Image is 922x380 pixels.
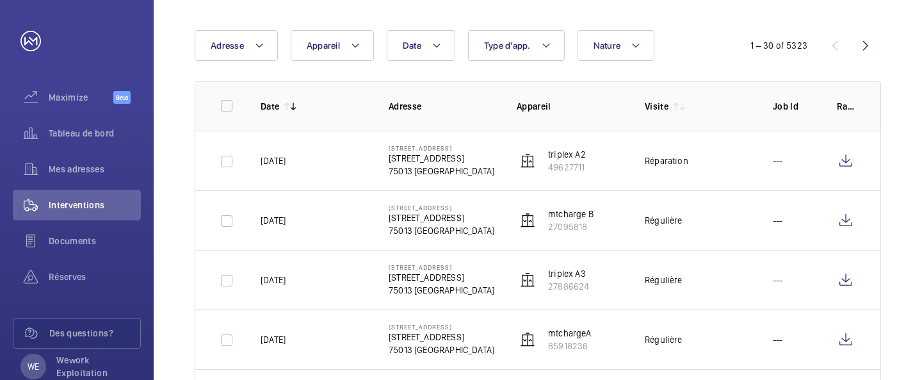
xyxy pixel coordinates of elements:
[389,323,494,331] p: [STREET_ADDRESS]
[645,214,683,227] div: Régulière
[645,274,683,286] div: Régulière
[645,333,683,346] div: Régulière
[261,214,286,227] p: [DATE]
[484,40,531,51] span: Type d'app.
[548,208,594,220] p: mtcharge B
[291,30,374,61] button: Appareil
[548,148,586,161] p: triplex A2
[56,354,133,379] p: Wework Exploitation
[750,39,807,52] div: 1 – 30 of 5323
[389,152,494,165] p: [STREET_ADDRESS]
[520,213,535,228] img: elevator.svg
[548,340,592,352] p: 85918236
[773,274,783,286] p: ---
[389,263,494,271] p: [STREET_ADDRESS]
[594,40,621,51] span: Nature
[261,100,279,113] p: Date
[261,274,286,286] p: [DATE]
[389,224,494,237] p: 75013 [GEOGRAPHIC_DATA]
[548,161,586,174] p: 49627711
[389,100,496,113] p: Adresse
[548,327,592,340] p: mtchargeA
[261,333,286,346] p: [DATE]
[645,100,668,113] p: Visite
[837,100,855,113] p: Rapport
[578,30,655,61] button: Nature
[307,40,340,51] span: Appareil
[49,163,141,176] span: Mes adresses
[520,332,535,347] img: elevator.svg
[520,272,535,288] img: elevator.svg
[389,331,494,343] p: [STREET_ADDRESS]
[261,154,286,167] p: [DATE]
[389,284,494,297] p: 75013 [GEOGRAPHIC_DATA]
[773,214,783,227] p: ---
[773,154,783,167] p: ---
[49,199,141,211] span: Interventions
[403,40,421,51] span: Date
[773,333,783,346] p: ---
[517,100,624,113] p: Appareil
[211,40,244,51] span: Adresse
[195,30,278,61] button: Adresse
[389,343,494,356] p: 75013 [GEOGRAPHIC_DATA]
[389,204,494,211] p: [STREET_ADDRESS]
[49,91,113,104] span: Maximize
[389,165,494,178] p: 75013 [GEOGRAPHIC_DATA]
[28,360,39,373] p: WE
[49,327,140,340] span: Des questions?
[520,153,535,169] img: elevator.svg
[548,267,589,280] p: triplex A3
[468,30,565,61] button: Type d'app.
[645,154,688,167] div: Réparation
[49,270,141,283] span: Réserves
[49,235,141,247] span: Documents
[773,100,816,113] p: Job Id
[548,220,594,233] p: 27095818
[389,271,494,284] p: [STREET_ADDRESS]
[49,127,141,140] span: Tableau de bord
[389,144,494,152] p: [STREET_ADDRESS]
[387,30,455,61] button: Date
[548,280,589,293] p: 27886624
[389,211,494,224] p: [STREET_ADDRESS]
[113,91,131,104] span: Beta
